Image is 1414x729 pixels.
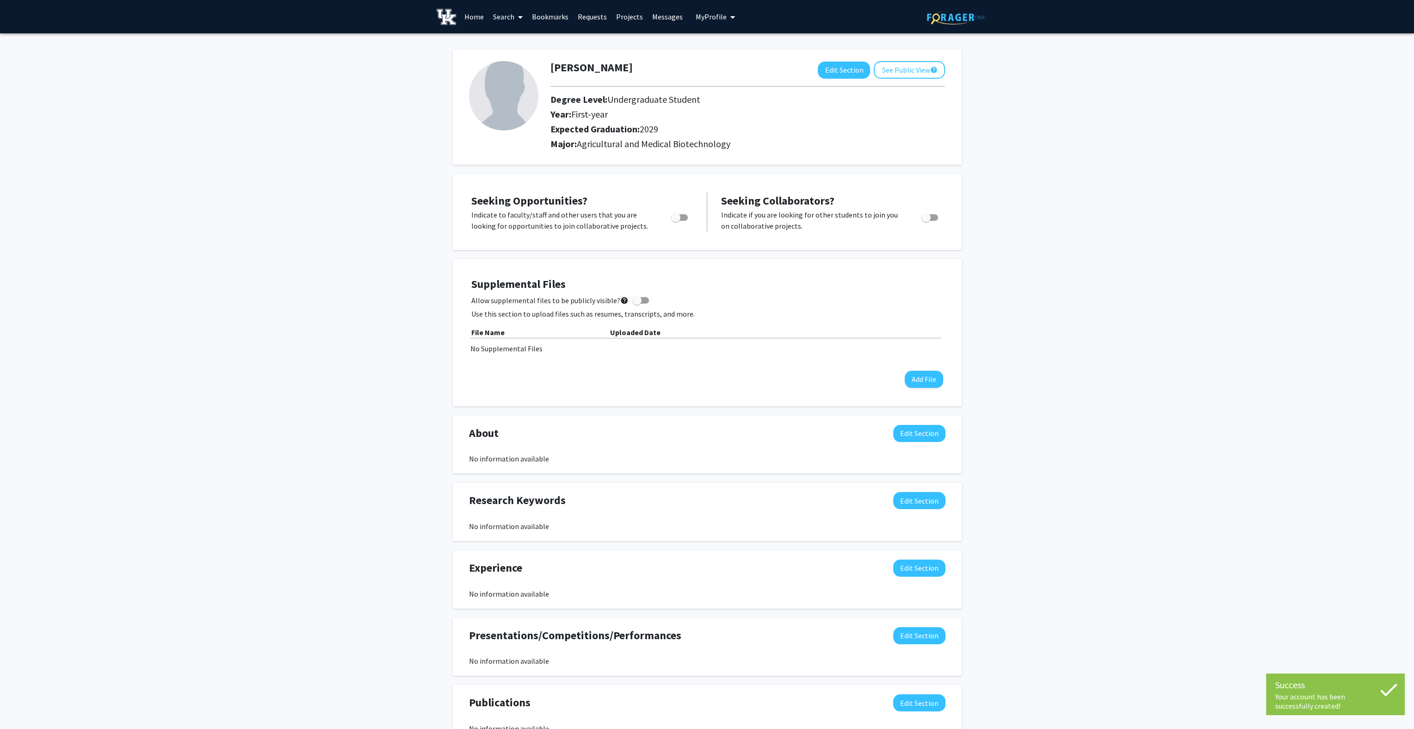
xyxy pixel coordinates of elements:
span: Seeking Opportunities? [471,193,587,208]
h2: Expected Graduation: [550,124,893,135]
span: My Profile [696,12,727,21]
button: Add File [905,371,943,388]
p: Use this section to upload files such as resumes, transcripts, and more. [471,308,943,319]
button: Edit Publications [893,694,945,711]
a: Home [460,0,488,33]
b: Uploaded Date [610,328,661,337]
span: Undergraduate Student [607,93,700,105]
a: Requests [573,0,611,33]
span: Agricultural and Medical Biotechnology [577,138,730,150]
p: Indicate to faculty/staff and other users that you are looking for opportunities to join collabor... [471,209,654,231]
span: First-year [571,108,608,120]
h4: Supplemental Files [471,278,943,291]
a: Bookmarks [527,0,573,33]
p: Indicate if you are looking for other students to join you on collaborative projects. [721,209,904,231]
span: Allow supplemental files to be publicly visible? [471,295,629,306]
button: See Public View [874,61,945,79]
span: Seeking Collaborators? [721,193,834,208]
button: Edit About [893,425,945,442]
mat-icon: help [620,295,629,306]
img: Profile Picture [469,61,538,131]
button: Edit Section [818,62,870,79]
iframe: Chat [7,687,39,722]
div: No information available [469,655,945,667]
img: University of Kentucky Logo [437,9,457,25]
h2: Year: [550,109,893,120]
div: No Supplemental Files [470,343,944,354]
div: Toggle [667,209,693,223]
h1: [PERSON_NAME] [550,61,633,75]
img: ForagerOne Logo [927,10,985,25]
h2: Degree Level: [550,94,893,105]
span: About [469,425,499,442]
div: No information available [469,453,945,464]
button: Edit Presentations/Competitions/Performances [893,627,945,644]
span: Presentations/Competitions/Performances [469,627,681,644]
div: Success [1275,678,1395,692]
div: No information available [469,588,945,599]
span: Experience [469,560,522,576]
span: 2029 [640,123,658,135]
div: No information available [469,521,945,532]
b: File Name [471,328,505,337]
a: Search [488,0,527,33]
button: Edit Research Keywords [893,492,945,509]
a: Messages [648,0,687,33]
h2: Major: [550,138,945,150]
a: Projects [611,0,648,33]
span: Research Keywords [469,492,566,509]
button: Edit Experience [893,560,945,577]
div: Your account has been successfully created! [1275,692,1395,710]
div: Toggle [918,209,943,223]
span: Publications [469,694,531,711]
mat-icon: help [930,64,937,75]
